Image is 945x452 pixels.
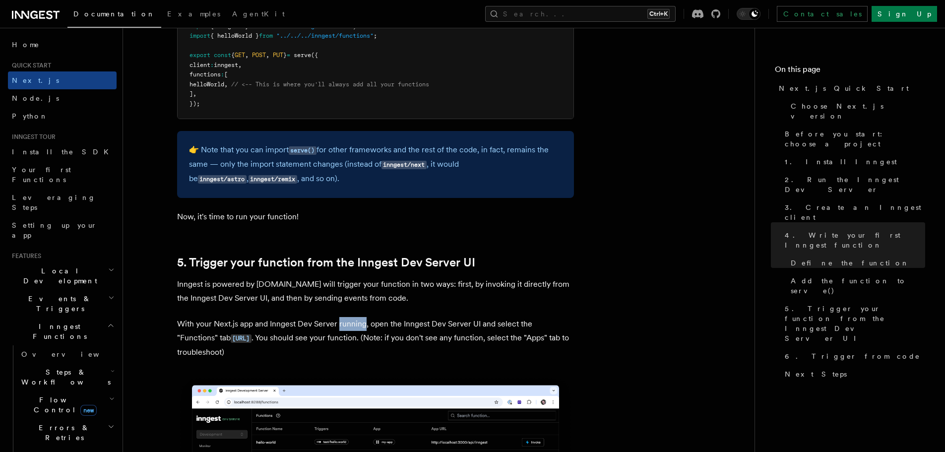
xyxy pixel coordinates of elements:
[235,52,245,59] span: GET
[12,221,97,239] span: Setting up your app
[161,3,226,27] a: Examples
[238,62,242,68] span: ,
[167,10,220,18] span: Examples
[12,166,71,184] span: Your first Functions
[214,62,238,68] span: inngest
[775,79,925,97] a: Next.js Quick Start
[787,272,925,300] a: Add the function to serve()
[231,52,235,59] span: {
[189,32,210,39] span: import
[8,107,117,125] a: Python
[210,32,259,39] span: { helloWorld }
[781,300,925,347] a: 5. Trigger your function from the Inngest Dev Server UI
[273,52,283,59] span: PUT
[189,62,210,68] span: client
[785,230,925,250] span: 4. Write your first Inngest function
[266,23,353,30] span: "../../../inngest/client"
[189,143,562,186] p: 👉 Note that you can import for other frameworks and the rest of the code, in fact, remains the sa...
[177,317,574,359] p: With your Next.js app and Inngest Dev Server running, open the Inngest Dev Server UI and select t...
[189,90,193,97] span: ]
[791,101,925,121] span: Choose Next.js version
[189,52,210,59] span: export
[785,129,925,149] span: Before you start: choose a project
[785,175,925,194] span: 2. Run the Inngest Dev Server
[781,347,925,365] a: 6. Trigger from code
[249,23,262,30] span: from
[737,8,760,20] button: Toggle dark mode
[791,276,925,296] span: Add the function to serve()
[189,81,224,88] span: helloWorld
[8,62,51,69] span: Quick start
[781,125,925,153] a: Before you start: choose a project
[17,423,108,443] span: Errors & Retries
[287,52,290,59] span: =
[777,6,868,22] a: Contact sales
[872,6,937,22] a: Sign Up
[232,10,285,18] span: AgentKit
[189,100,200,107] span: });
[781,171,925,198] a: 2. Run the Inngest Dev Server
[8,71,117,89] a: Next.js
[647,9,670,19] kbd: Ctrl+K
[17,419,117,447] button: Errors & Retries
[283,52,287,59] span: }
[231,333,252,342] a: [URL]
[781,226,925,254] a: 4. Write your first Inngest function
[80,405,97,416] span: new
[252,52,266,59] span: POST
[8,36,117,54] a: Home
[259,32,273,39] span: from
[8,143,117,161] a: Install the SDK
[781,153,925,171] a: 1. Install Inngest
[8,262,117,290] button: Local Development
[785,304,925,343] span: 5. Trigger your function from the Inngest Dev Server UI
[226,3,291,27] a: AgentKit
[381,161,427,169] code: inngest/next
[12,94,59,102] span: Node.js
[221,71,224,78] span: :
[485,6,676,22] button: Search...Ctrl+K
[17,391,117,419] button: Flow Controlnew
[198,175,247,184] code: inngest/astro
[12,76,59,84] span: Next.js
[8,161,117,189] a: Your first Functions
[8,266,108,286] span: Local Development
[8,89,117,107] a: Node.js
[785,202,925,222] span: 3. Create an Inngest client
[12,194,96,211] span: Leveraging Steps
[785,369,847,379] span: Next Steps
[210,62,214,68] span: :
[12,148,115,156] span: Install the SDK
[73,10,155,18] span: Documentation
[781,198,925,226] a: 3. Create an Inngest client
[177,277,574,305] p: Inngest is powered by [DOMAIN_NAME] will trigger your function in two ways: first, by invoking it...
[266,52,269,59] span: ,
[294,52,311,59] span: serve
[224,81,228,88] span: ,
[12,40,40,50] span: Home
[374,32,377,39] span: ;
[785,157,897,167] span: 1. Install Inngest
[791,258,909,268] span: Define the function
[21,350,124,358] span: Overview
[8,294,108,314] span: Events & Triggers
[8,133,56,141] span: Inngest tour
[67,3,161,28] a: Documentation
[177,210,574,224] p: Now, it's time to run your function!
[775,64,925,79] h4: On this page
[177,256,475,269] a: 5. Trigger your function from the Inngest Dev Server UI
[189,23,210,30] span: import
[17,367,111,387] span: Steps & Workflows
[17,345,117,363] a: Overview
[353,23,356,30] span: ;
[249,175,297,184] code: inngest/remix
[224,71,228,78] span: [
[785,351,920,361] span: 6. Trigger from code
[787,97,925,125] a: Choose Next.js version
[8,189,117,216] a: Leveraging Steps
[8,216,117,244] a: Setting up your app
[189,71,221,78] span: functions
[8,318,117,345] button: Inngest Functions
[231,81,429,88] span: // <-- This is where you'll always add all your functions
[289,146,316,155] code: serve()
